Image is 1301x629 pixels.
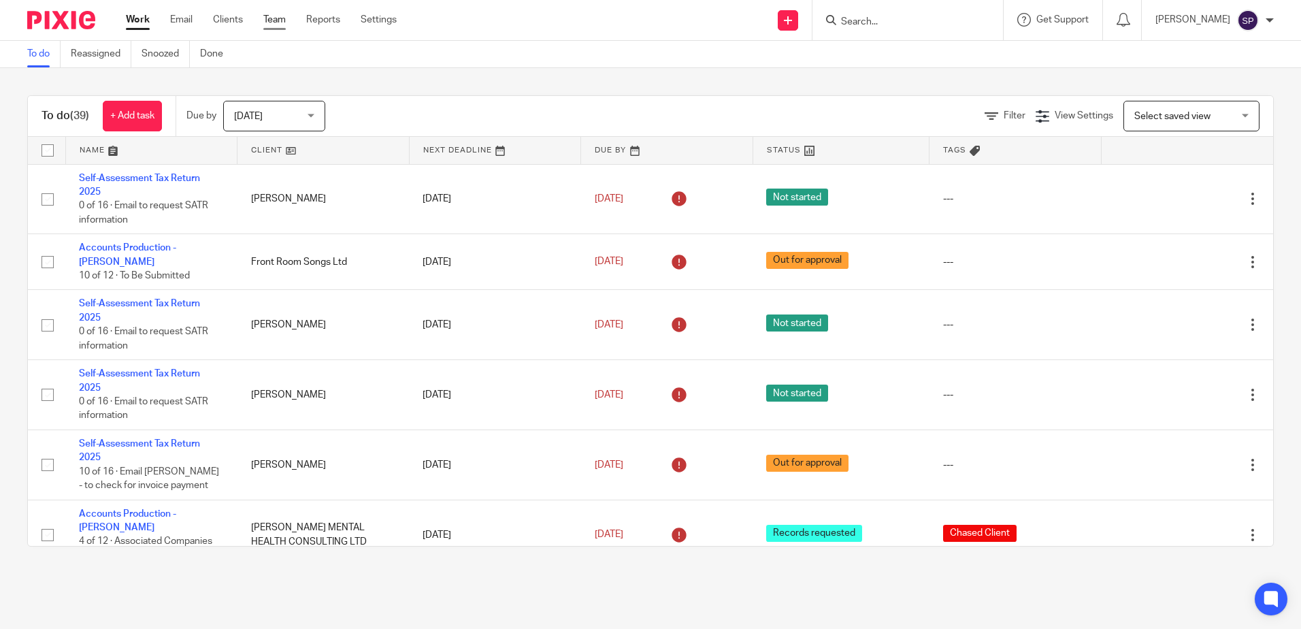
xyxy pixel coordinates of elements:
img: Pixie [27,11,95,29]
span: Select saved view [1134,112,1211,121]
input: Search [840,16,962,29]
span: 4 of 12 · Associated Companies Check [79,537,212,561]
td: [PERSON_NAME] [237,290,410,360]
a: Self-Assessment Tax Return 2025 [79,439,200,462]
h1: To do [42,109,89,123]
td: [PERSON_NAME] [237,430,410,500]
a: Settings [361,13,397,27]
img: svg%3E [1237,10,1259,31]
span: Get Support [1036,15,1089,25]
span: [DATE] [595,390,623,400]
div: --- [943,192,1088,206]
span: 0 of 16 · Email to request SATR information [79,397,208,421]
td: [DATE] [409,500,581,570]
span: Records requested [766,525,862,542]
span: 10 of 12 · To Be Submitted [79,271,190,280]
a: Clients [213,13,243,27]
a: Reports [306,13,340,27]
td: [DATE] [409,360,581,430]
td: [DATE] [409,164,581,234]
span: Chased Client [943,525,1017,542]
a: To do [27,41,61,67]
span: 0 of 16 · Email to request SATR information [79,201,208,225]
span: Tags [943,146,966,154]
a: Self-Assessment Tax Return 2025 [79,369,200,392]
span: Not started [766,314,828,332]
a: Done [200,41,233,67]
span: [DATE] [595,530,623,540]
span: [DATE] [595,320,623,329]
a: + Add task [103,101,162,131]
td: [PERSON_NAME] [237,164,410,234]
span: Not started [766,385,828,402]
div: --- [943,255,1088,269]
span: Filter [1004,111,1025,120]
span: Not started [766,189,828,206]
p: Due by [186,109,216,123]
span: 10 of 16 · Email [PERSON_NAME] - to check for invoice payment [79,467,219,491]
td: [DATE] [409,234,581,290]
span: (39) [70,110,89,121]
div: --- [943,458,1088,472]
div: --- [943,388,1088,402]
a: Accounts Production - [PERSON_NAME] [79,509,176,532]
td: [PERSON_NAME] MENTAL HEALTH CONSULTING LTD [237,500,410,570]
span: Out for approval [766,252,849,269]
span: Out for approval [766,455,849,472]
span: [DATE] [595,460,623,470]
td: [PERSON_NAME] [237,360,410,430]
a: Self-Assessment Tax Return 2025 [79,174,200,197]
a: Team [263,13,286,27]
span: [DATE] [234,112,263,121]
td: [DATE] [409,290,581,360]
a: Accounts Production - [PERSON_NAME] [79,243,176,266]
div: --- [943,318,1088,332]
span: [DATE] [595,257,623,267]
a: Work [126,13,150,27]
span: View Settings [1055,111,1113,120]
td: [DATE] [409,430,581,500]
a: Reassigned [71,41,131,67]
p: [PERSON_NAME] [1155,13,1230,27]
span: [DATE] [595,194,623,204]
td: Front Room Songs Ltd [237,234,410,290]
span: 0 of 16 · Email to request SATR information [79,327,208,351]
a: Self-Assessment Tax Return 2025 [79,299,200,322]
a: Snoozed [142,41,190,67]
a: Email [170,13,193,27]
